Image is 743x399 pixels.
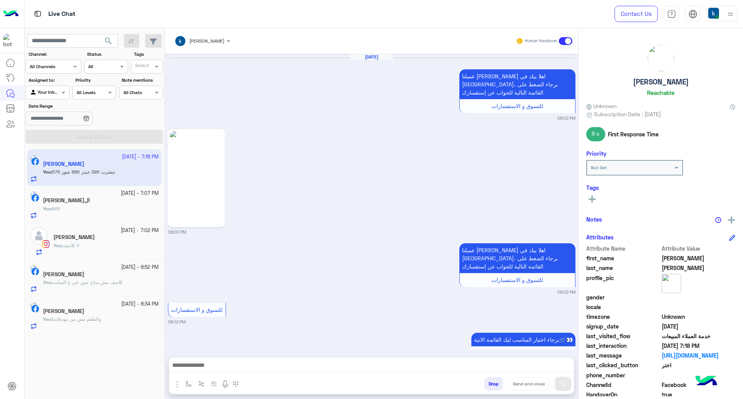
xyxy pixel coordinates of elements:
img: Instagram [42,240,50,248]
span: للتسوق و الاستفسارات [171,306,223,313]
img: picture [30,265,37,272]
img: Facebook [31,268,39,275]
h6: Priority [586,150,606,157]
h6: Attributes [586,234,614,241]
span: first_name [586,254,660,262]
span: اختر [662,361,736,369]
b: : [43,316,52,322]
p: Live Chat [48,9,75,19]
span: HandoverOn [586,390,660,399]
label: Priority [75,77,115,84]
small: 08:02 PM [168,229,186,235]
b: Not Set [591,165,607,170]
label: Tags [134,51,162,58]
img: tab [688,10,697,19]
small: [DATE] - 7:07 PM [121,190,159,197]
span: null [662,371,736,379]
span: timezone [586,313,660,321]
button: search [99,34,118,51]
img: send attachment [173,380,182,389]
button: Drop [484,377,503,390]
button: select flow [182,377,195,390]
span: last_name [586,264,660,272]
h6: Tags [586,184,735,191]
label: Status [87,51,127,58]
a: tab [664,6,679,22]
span: gender [586,293,660,301]
b: : [43,206,52,212]
small: 08:02 PM [557,115,575,121]
h6: Notes [586,216,602,223]
img: tab [667,10,676,19]
span: null [662,293,736,301]
span: 2024-10-23T09:05:29.484Z [662,322,736,330]
span: Attribute Name [586,244,660,253]
b: : [53,242,62,248]
p: 11/11/2024, 8:02 PM [459,69,575,99]
button: Apply Filters [26,130,163,144]
small: [DATE] - 7:02 PM [121,227,159,234]
img: Trigger scenario [198,381,204,387]
small: 08:02 PM [557,289,575,295]
span: للتسوق و الاستفسارات [491,277,543,283]
span: Abdelaty [662,264,736,272]
span: search [104,36,113,46]
span: locale [586,303,660,311]
img: userImage [708,8,719,19]
small: 08:12 PM [168,319,185,325]
span: last_clicked_button [586,361,660,369]
label: Assigned to: [29,77,68,84]
span: First Response Time [608,130,659,138]
button: create order [208,377,221,390]
small: [DATE] - 6:52 PM [121,264,159,271]
span: You [43,316,51,322]
span: You [53,242,61,248]
button: Send and close [508,377,549,390]
img: 462550956_2851761721650654_7612398203303266433_n.jpg [170,131,223,225]
img: Facebook [31,194,39,202]
img: picture [30,302,37,309]
small: [DATE] - 6:34 PM [121,301,159,308]
span: last_message [586,351,660,359]
img: add [728,217,735,224]
h5: SaYeD abdul SalaM [53,234,95,241]
img: create order [211,381,217,387]
span: 2025-09-20T16:18:05.316Z [662,342,736,350]
small: Human Handover [525,38,557,44]
span: والطقم مش من موديلاتتنا [52,316,101,322]
img: hulul-logo.png [693,368,720,395]
span: last_visited_flow [586,332,660,340]
span: [PERSON_NAME] [189,38,224,44]
h5: علي صبري [43,271,84,278]
span: خدمة العملاء المبيعات [662,332,736,340]
img: make a call [233,381,239,387]
span: true [662,390,736,399]
img: tab [33,9,43,19]
img: notes [715,217,721,223]
span: Unknown [662,313,736,321]
h5: Mohamed Yasser [43,308,84,315]
img: profile [726,9,735,19]
span: profile_pic [586,274,660,292]
img: defaultAdmin.png [30,227,48,244]
span: Ahmed [662,254,736,262]
span: phone_number [586,371,660,379]
label: Date Range [29,103,115,110]
img: 713415422032625 [3,34,17,48]
img: Logo [3,6,19,22]
img: picture [30,191,37,198]
span: للاسف مش متاح صور غير ع السايت [52,279,123,285]
b: : [43,279,52,285]
span: You [43,206,51,212]
h6: Reachable [647,89,675,96]
h5: السيد ماهر [43,197,90,204]
div: Select [134,62,149,71]
img: send message [559,380,567,388]
img: send voice note [221,380,230,389]
label: Note mentions [122,77,162,84]
p: 11/11/2024, 8:02 PM [459,243,575,273]
span: 0 [662,381,736,389]
span: للتسوق و الاستفسارات [491,103,543,109]
span: Attribute Value [662,244,736,253]
span: 885 [52,206,60,212]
